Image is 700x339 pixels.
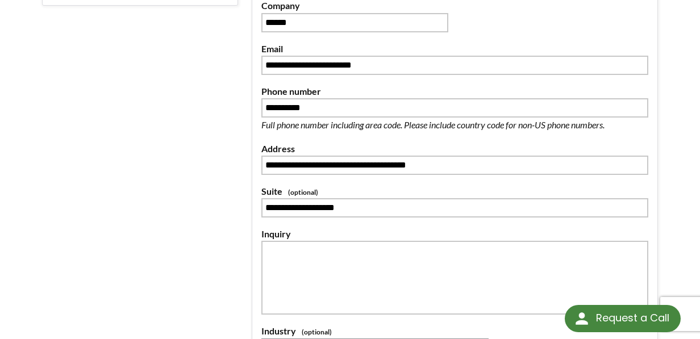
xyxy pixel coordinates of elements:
[261,118,642,132] p: Full phone number including area code. Please include country code for non-US phone numbers.
[261,227,648,241] label: Inquiry
[565,305,681,332] div: Request a Call
[261,184,648,199] label: Suite
[261,84,648,99] label: Phone number
[261,324,648,338] label: Industry
[596,305,669,331] div: Request a Call
[573,309,591,328] img: round button
[261,41,648,56] label: Email
[261,141,648,156] label: Address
